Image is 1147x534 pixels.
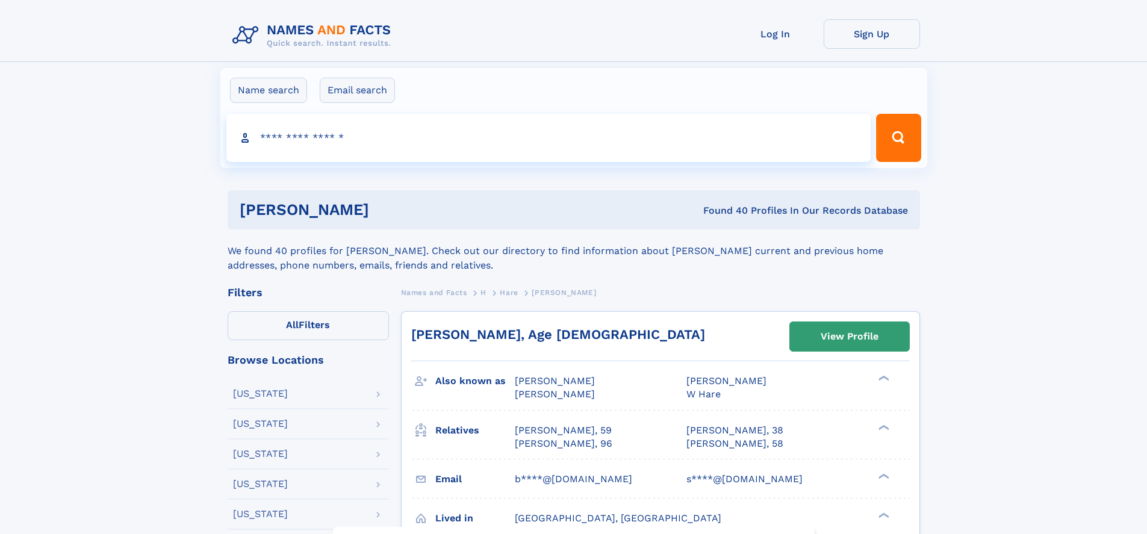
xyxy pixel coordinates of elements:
[686,424,783,437] a: [PERSON_NAME], 38
[875,423,890,431] div: ❯
[480,285,486,300] a: H
[515,424,612,437] a: [PERSON_NAME], 59
[875,374,890,382] div: ❯
[821,323,878,350] div: View Profile
[500,288,518,297] span: Hare
[727,19,824,49] a: Log In
[515,388,595,400] span: [PERSON_NAME]
[790,322,909,351] a: View Profile
[411,327,705,342] a: [PERSON_NAME], Age [DEMOGRAPHIC_DATA]
[515,437,612,450] a: [PERSON_NAME], 96
[435,508,515,529] h3: Lived in
[233,509,288,519] div: [US_STATE]
[228,287,389,298] div: Filters
[286,319,299,331] span: All
[536,204,908,217] div: Found 40 Profiles In Our Records Database
[228,355,389,365] div: Browse Locations
[233,479,288,489] div: [US_STATE]
[226,114,871,162] input: search input
[228,19,401,52] img: Logo Names and Facts
[401,285,467,300] a: Names and Facts
[515,375,595,387] span: [PERSON_NAME]
[686,437,783,450] a: [PERSON_NAME], 58
[228,229,920,273] div: We found 40 profiles for [PERSON_NAME]. Check out our directory to find information about [PERSON...
[320,78,395,103] label: Email search
[435,371,515,391] h3: Also known as
[515,512,721,524] span: [GEOGRAPHIC_DATA], [GEOGRAPHIC_DATA]
[240,202,536,217] h1: [PERSON_NAME]
[480,288,486,297] span: H
[532,288,596,297] span: [PERSON_NAME]
[233,389,288,399] div: [US_STATE]
[435,469,515,489] h3: Email
[686,375,766,387] span: [PERSON_NAME]
[230,78,307,103] label: Name search
[875,511,890,519] div: ❯
[824,19,920,49] a: Sign Up
[500,285,518,300] a: Hare
[228,311,389,340] label: Filters
[233,419,288,429] div: [US_STATE]
[875,472,890,480] div: ❯
[876,114,921,162] button: Search Button
[435,420,515,441] h3: Relatives
[233,449,288,459] div: [US_STATE]
[686,388,721,400] span: W Hare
